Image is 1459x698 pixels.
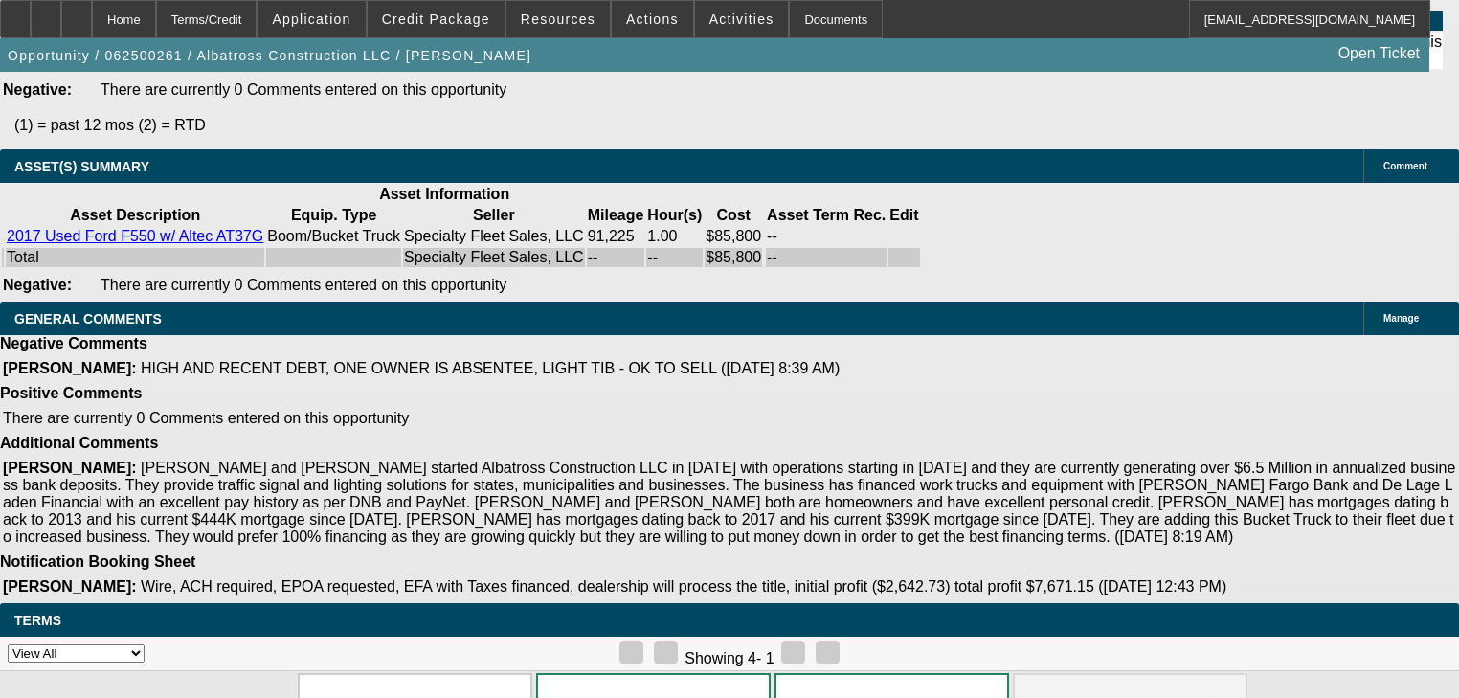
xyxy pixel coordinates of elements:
[709,11,774,27] span: Activities
[14,159,149,174] span: ASSET(S) SUMMARY
[646,248,703,267] td: --
[716,207,751,223] b: Cost
[379,186,509,202] b: Asset Information
[14,613,61,628] span: Terms
[695,1,789,37] button: Activities
[1383,313,1419,324] span: Manage
[473,207,515,223] b: Seller
[3,410,409,426] span: There are currently 0 Comments entered on this opportunity
[258,1,365,37] button: Application
[587,227,645,246] td: 91,225
[368,1,505,37] button: Credit Package
[14,117,1459,134] p: (1) = past 12 mos (2) = RTD
[646,227,703,246] td: 1.00
[403,248,585,267] td: Specialty Fleet Sales, LLC
[14,311,162,326] span: GENERAL COMMENTS
[767,207,886,223] b: Asset Term Rec.
[766,206,887,225] th: Asset Term Recommendation
[101,277,506,293] span: There are currently 0 Comments entered on this opportunity
[272,11,350,27] span: Application
[705,227,762,246] td: $85,800
[382,11,490,27] span: Credit Package
[3,460,1455,545] span: [PERSON_NAME] and [PERSON_NAME] started Albatross Construction LLC in [DATE] with operations star...
[141,578,1226,595] span: Wire, ACH required, EPOA requested, EFA with Taxes financed, dealership will process the title, i...
[266,206,401,225] th: Equip. Type
[685,650,774,666] span: Showing 4- 1
[888,206,919,225] th: Edit
[3,578,137,595] b: [PERSON_NAME]:
[403,227,585,246] td: Specialty Fleet Sales, LLC
[8,48,531,63] span: Opportunity / 062500261 / Albatross Construction LLC / [PERSON_NAME]
[521,11,595,27] span: Resources
[101,81,506,98] span: There are currently 0 Comments entered on this opportunity
[3,277,72,293] b: Negative:
[1383,161,1427,171] span: Comment
[70,207,200,223] b: Asset Description
[647,207,702,223] b: Hour(s)
[3,81,72,98] b: Negative:
[7,228,263,244] a: 2017 Used Ford F550 w/ Altec AT37G
[1331,37,1427,70] a: Open Ticket
[506,1,610,37] button: Resources
[587,248,645,267] td: --
[626,11,679,27] span: Actions
[7,249,263,266] div: Total
[141,360,840,376] span: HIGH AND RECENT DEBT, ONE OWNER IS ABSENTEE, LIGHT TIB - OK TO SELL ([DATE] 8:39 AM)
[588,207,644,223] b: Mileage
[766,227,887,246] td: --
[3,460,137,476] b: [PERSON_NAME]:
[766,248,887,267] td: --
[612,1,693,37] button: Actions
[705,248,762,267] td: $85,800
[266,227,401,246] td: Boom/Bucket Truck
[3,360,137,376] b: [PERSON_NAME]:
